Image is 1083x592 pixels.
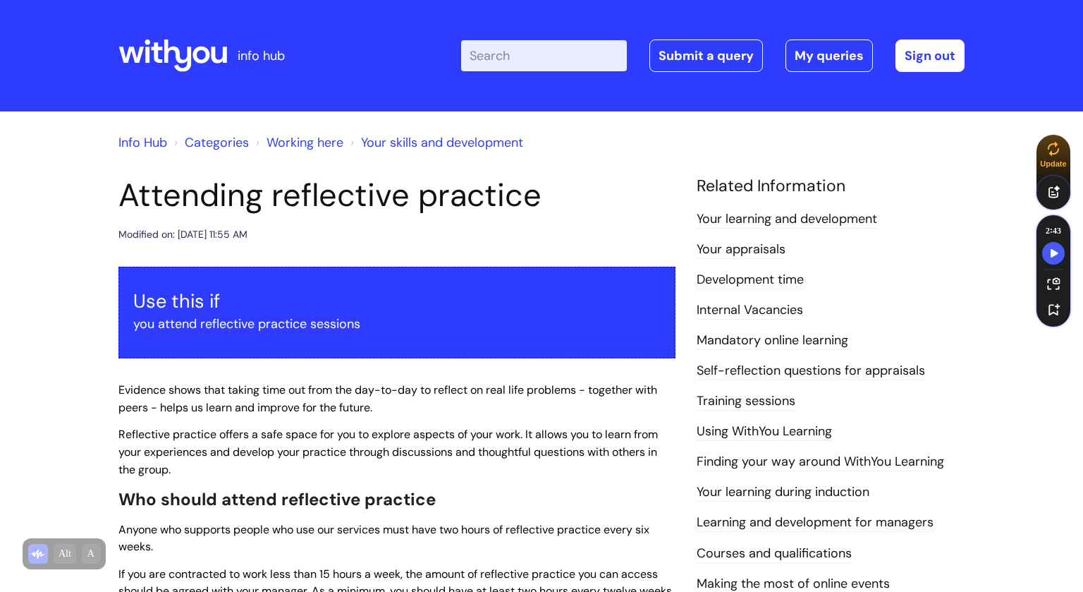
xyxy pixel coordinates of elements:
a: Your learning during induction [697,483,869,502]
a: Submit a query [649,40,763,72]
a: Your appraisals [697,241,785,259]
a: Mandatory online learning [697,332,848,350]
a: Learning and development for managers [697,514,934,532]
p: info hub [238,44,285,67]
a: Your learning and development [697,210,877,229]
a: Your skills and development [361,134,523,151]
span: Evidence shows that taking time out from the day-to-day to reflect on real life problems - togeth... [118,382,657,415]
span: Who should attend reflective practice [118,488,436,510]
a: Info Hub [118,134,167,151]
div: Modified on: [DATE] 11:55 AM [118,226,247,243]
a: Self-reflection questions for appraisals [697,362,925,380]
li: Solution home [171,131,249,154]
div: | - [461,40,965,72]
a: Working here [267,134,343,151]
a: Categories [185,134,249,151]
a: My queries [785,40,873,72]
a: Development time [697,271,804,289]
p: you attend reflective practice sessions [133,313,661,335]
a: Training sessions [697,392,795,411]
h3: Use this if [133,290,661,313]
li: Working here [252,131,343,154]
h4: Related Information [697,176,965,196]
h1: Attending reflective practice [118,176,675,215]
a: Sign out [895,40,965,72]
li: Your skills and development [347,131,523,154]
a: Using WithYou Learning [697,423,832,441]
a: Courses and qualifications [697,545,852,563]
a: Internal Vacancies [697,301,803,320]
span: Anyone who supports people who use our services must have two hours of reflective practice every ... [118,522,649,555]
span: Reflective practice offers a safe space for you to explore aspects of your work. It allows you to... [118,427,658,477]
a: Finding your way around WithYou Learning [697,453,944,471]
input: Search [461,40,627,71]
